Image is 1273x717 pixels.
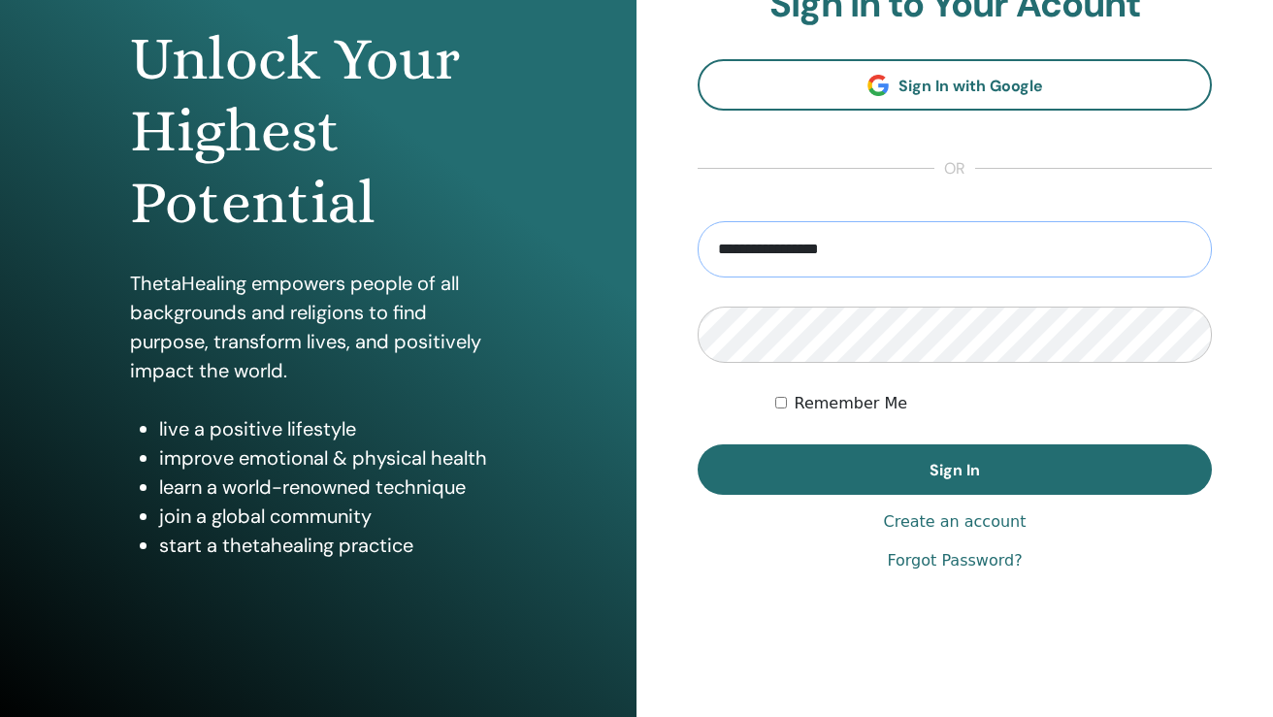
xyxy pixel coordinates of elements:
[159,443,506,473] li: improve emotional & physical health
[898,76,1043,96] span: Sign In with Google
[698,444,1212,495] button: Sign In
[130,269,506,385] p: ThetaHealing empowers people of all backgrounds and religions to find purpose, transform lives, a...
[159,473,506,502] li: learn a world-renowned technique
[159,502,506,531] li: join a global community
[159,414,506,443] li: live a positive lifestyle
[795,392,908,415] label: Remember Me
[934,157,975,180] span: or
[883,510,1026,534] a: Create an account
[159,531,506,560] li: start a thetahealing practice
[130,23,506,240] h1: Unlock Your Highest Potential
[887,549,1022,572] a: Forgot Password?
[698,59,1212,111] a: Sign In with Google
[775,392,1213,415] div: Keep me authenticated indefinitely or until I manually logout
[930,460,980,480] span: Sign In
